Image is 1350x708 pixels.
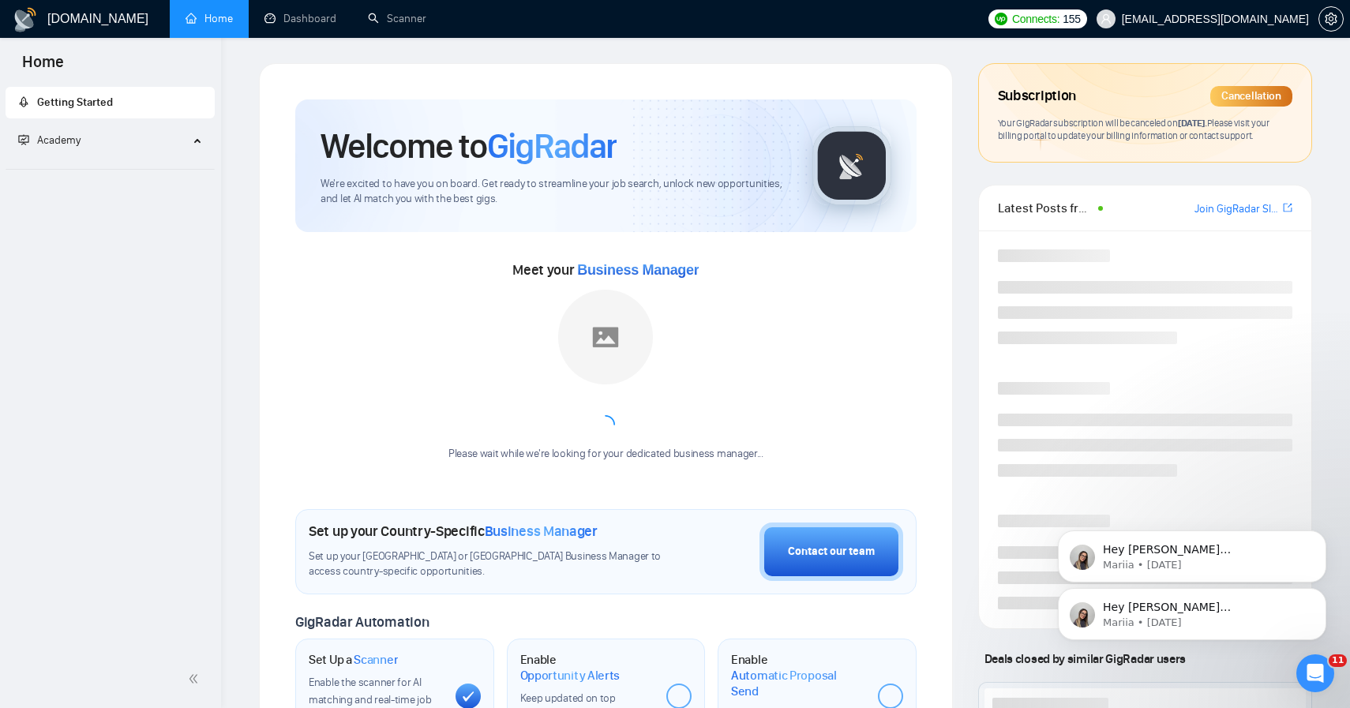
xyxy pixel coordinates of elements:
span: GigRadar [487,125,617,167]
a: setting [1318,13,1344,25]
span: Opportunity Alerts [520,668,621,684]
h1: Enable [731,652,865,699]
a: Join GigRadar Slack Community [1194,200,1280,218]
button: setting [1318,6,1344,32]
span: [DATE] . [1178,117,1207,129]
span: Getting Started [37,96,113,109]
span: rocket [18,96,29,107]
span: Business Manager [485,523,598,540]
img: placeholder.png [558,290,653,384]
span: Automatic Proposal Send [731,668,865,699]
a: dashboardDashboard [264,12,336,25]
a: export [1283,200,1292,215]
div: Cancellation [1210,86,1292,107]
img: logo [13,7,38,32]
span: Latest Posts from the GigRadar Community [998,198,1093,218]
h1: Set up your Country-Specific [309,523,598,540]
span: Academy [37,133,81,147]
div: Please wait while we're looking for your dedicated business manager... [439,447,773,462]
span: export [1283,201,1292,214]
span: setting [1319,13,1343,25]
span: Home [9,51,77,84]
a: homeHome [186,12,233,25]
span: Meet your [512,261,699,279]
span: Subscription [998,83,1076,110]
span: Business Manager [577,262,699,278]
span: fund-projection-screen [18,134,29,145]
li: Academy Homepage [6,163,215,173]
img: upwork-logo.png [995,13,1007,25]
span: 11 [1329,654,1347,667]
span: 155 [1063,10,1080,28]
button: Contact our team [759,523,903,581]
span: Deals closed by similar GigRadar users [978,645,1192,672]
img: gigradar-logo.png [812,126,891,205]
span: on [1166,117,1207,129]
span: double-left [188,671,204,687]
span: Scanner [354,652,398,668]
li: Getting Started [6,87,215,118]
h1: Set Up a [309,652,398,668]
h1: Enable [520,652,654,683]
span: Academy [18,133,81,147]
h1: Welcome to [321,125,617,167]
span: Your GigRadar subscription will be canceled Please visit your billing portal to update your billi... [998,117,1269,142]
div: Contact our team [788,543,875,560]
span: Connects: [1012,10,1059,28]
iframe: To enrich screen reader interactions, please activate Accessibility in Grammarly extension settings [1034,430,1350,665]
span: loading [593,413,618,438]
span: user [1101,13,1112,24]
span: We're excited to have you on board. Get ready to streamline your job search, unlock new opportuni... [321,177,787,207]
a: searchScanner [368,12,426,25]
span: GigRadar Automation [295,613,429,631]
span: Set up your [GEOGRAPHIC_DATA] or [GEOGRAPHIC_DATA] Business Manager to access country-specific op... [309,549,666,579]
iframe: Intercom live chat [1296,654,1334,692]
